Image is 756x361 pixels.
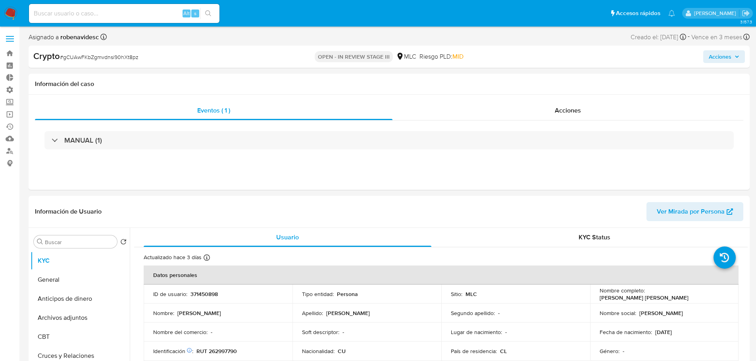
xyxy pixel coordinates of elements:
button: Anticipos de dinero [31,289,130,308]
button: Ver Mirada por Persona [646,202,743,221]
p: Fecha de nacimiento : [600,329,652,336]
p: País de residencia : [451,348,497,355]
p: [DATE] [655,329,672,336]
p: Género : [600,348,619,355]
a: Salir [742,9,750,17]
p: Actualizado hace 3 días [144,254,202,261]
h1: Información de Usuario [35,208,102,216]
button: KYC [31,251,130,270]
p: Lugar de nacimiento : [451,329,502,336]
span: # gCUAwFKbZgmvdnsi90hXt8pz [60,53,139,61]
th: Datos personales [144,265,739,285]
button: Acciones [703,50,745,63]
span: Acciones [555,106,581,115]
p: CU [338,348,346,355]
button: General [31,270,130,289]
p: Segundo apellido : [451,309,495,317]
span: - [688,32,690,42]
b: robenavidesc [59,32,99,42]
input: Buscar [45,239,114,246]
span: Accesos rápidos [616,9,660,17]
button: Volver al orden por defecto [120,239,127,247]
p: [PERSON_NAME] [326,309,370,317]
p: ID de usuario : [153,290,187,298]
input: Buscar usuario o caso... [29,8,219,19]
span: Alt [183,10,190,17]
p: Identificación : [153,348,193,355]
div: MANUAL (1) [44,131,734,149]
p: Nombre del comercio : [153,329,208,336]
button: search-icon [200,8,216,19]
p: Nacionalidad : [302,348,335,355]
span: Vence en 3 meses [691,33,742,42]
p: Nombre : [153,309,174,317]
span: KYC Status [579,233,610,242]
h1: Información del caso [35,80,743,88]
button: Archivos adjuntos [31,308,130,327]
span: Ver Mirada por Persona [657,202,725,221]
p: Tipo entidad : [302,290,334,298]
p: - [505,329,507,336]
p: OPEN - IN REVIEW STAGE III [315,51,393,62]
p: Sitio : [451,290,462,298]
p: Nombre social : [600,309,636,317]
p: [PERSON_NAME] [177,309,221,317]
span: s [194,10,196,17]
p: Persona [337,290,358,298]
span: Acciones [709,50,731,63]
span: Asignado a [29,33,99,42]
p: - [211,329,212,336]
div: Creado el: [DATE] [631,32,686,42]
b: Crypto [33,50,60,62]
a: Notificaciones [668,10,675,17]
p: [PERSON_NAME] [PERSON_NAME] [600,294,689,301]
span: Riesgo PLD: [419,52,464,61]
div: MLC [396,52,416,61]
button: Buscar [37,239,43,245]
p: 371450898 [190,290,218,298]
p: CL [500,348,507,355]
p: [PERSON_NAME] [639,309,683,317]
p: nicolas.tyrkiel@mercadolibre.com [694,10,739,17]
h3: MANUAL (1) [64,136,102,145]
span: MID [452,52,464,61]
p: Apellido : [302,309,323,317]
p: - [498,309,500,317]
p: Nombre completo : [600,287,645,294]
p: - [342,329,344,336]
p: RUT 262997790 [196,348,237,355]
p: MLC [466,290,477,298]
p: Soft descriptor : [302,329,339,336]
span: Usuario [276,233,299,242]
span: Eventos ( 1 ) [197,106,230,115]
p: - [623,348,624,355]
button: CBT [31,327,130,346]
